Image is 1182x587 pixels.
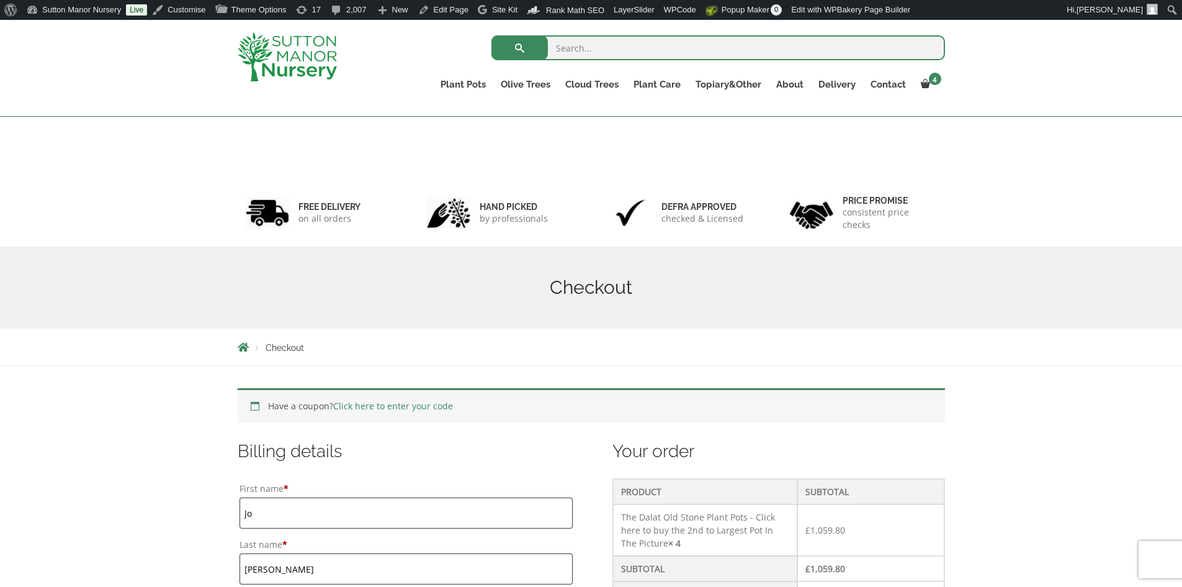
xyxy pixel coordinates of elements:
img: 1.jpg [246,197,289,229]
span: £ [805,563,810,575]
h6: Defra approved [661,201,743,212]
span: [PERSON_NAME] [1077,5,1143,14]
h6: FREE DELIVERY [298,201,360,212]
h1: Checkout [238,276,945,299]
input: Search... [491,35,945,60]
p: on all orders [298,212,360,225]
span: 0 [771,4,782,16]
label: Last name [240,536,573,553]
a: About [769,76,811,93]
img: logo [238,32,337,81]
a: 4 [913,76,945,93]
span: 4 [929,73,941,85]
div: Have a coupon? [238,388,945,422]
a: Delivery [811,76,863,93]
a: Plant Pots [433,76,493,93]
th: Product [613,479,798,504]
p: checked & Licensed [661,212,743,225]
p: by professionals [480,212,548,225]
bdi: 1,059.80 [805,563,845,575]
span: Rank Math SEO [546,6,604,15]
h6: hand picked [480,201,548,212]
p: consistent price checks [843,206,937,231]
nav: Breadcrumbs [238,342,945,352]
a: Topiary&Other [688,76,769,93]
img: 2.jpg [427,197,470,229]
span: Site Kit [492,5,517,14]
span: £ [805,524,810,536]
a: Click here to enter your code [333,400,453,412]
th: Subtotal [613,556,798,581]
h3: Your order [612,440,945,463]
th: Subtotal [797,479,944,504]
img: 4.jpg [790,194,833,232]
img: 3.jpg [609,197,652,229]
label: First name [240,480,573,498]
a: Contact [863,76,913,93]
h6: Price promise [843,195,937,206]
a: Live [126,4,147,16]
a: Cloud Trees [558,76,626,93]
strong: × 4 [668,537,681,549]
bdi: 1,059.80 [805,524,845,536]
a: Plant Care [626,76,688,93]
h3: Billing details [238,440,575,463]
td: The Dalat Old Stone Plant Pots - Click here to buy the 2nd to Largest Pot In The Picture [613,504,798,556]
a: Olive Trees [493,76,558,93]
span: Checkout [266,343,304,353]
